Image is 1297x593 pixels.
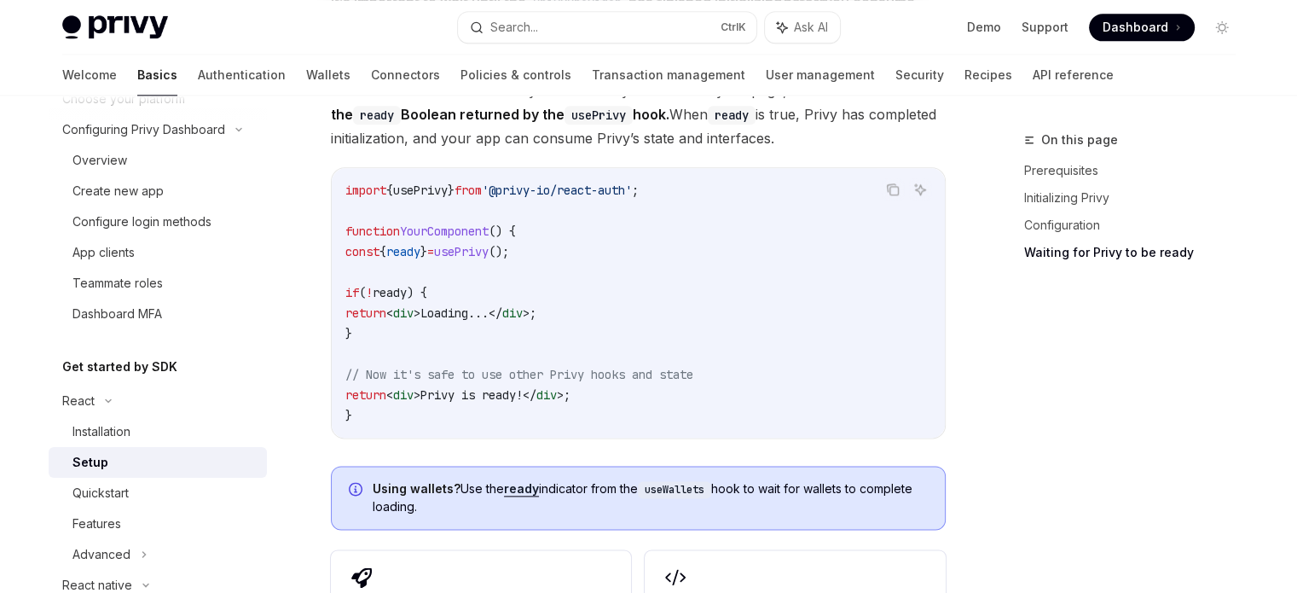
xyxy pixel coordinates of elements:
a: ready [504,481,539,497]
span: } [345,326,352,341]
span: () { [489,224,516,239]
a: Basics [137,55,177,96]
a: Teammate roles [49,268,267,299]
a: Quickstart [49,478,267,509]
code: ready [353,106,401,125]
span: = [427,244,434,259]
div: React [62,391,95,411]
span: Use the indicator from the hook to wait for wallets to complete loading. [373,480,928,515]
span: ready [373,285,407,300]
a: App clients [49,237,267,268]
a: Support [1022,19,1068,36]
span: { [379,244,386,259]
span: ready [386,244,420,259]
a: Wallets [306,55,350,96]
span: ( [359,285,366,300]
a: Initializing Privy [1024,184,1249,212]
strong: check the Boolean returned by the hook. [331,82,829,123]
a: Create new app [49,176,267,206]
a: Installation [49,416,267,447]
svg: Info [349,482,366,499]
span: ! [366,285,373,300]
span: > [557,387,564,403]
button: Search...CtrlK [458,12,756,43]
span: > [523,305,530,321]
div: Configuring Privy Dashboard [62,119,225,140]
span: from [455,183,482,198]
span: return [345,305,386,321]
span: Ctrl K [721,20,746,34]
a: Waiting for Privy to be ready [1024,239,1249,266]
a: Transaction management [592,55,745,96]
img: light logo [62,15,168,39]
span: if [345,285,359,300]
span: return [345,387,386,403]
button: Ask AI [909,178,931,201]
div: App clients [72,242,135,263]
a: Authentication [198,55,286,96]
a: Recipes [964,55,1012,96]
span: div [393,305,414,321]
span: ) { [407,285,427,300]
span: div [393,387,414,403]
div: Quickstart [72,483,129,503]
span: On this page [1041,130,1118,150]
code: useWallets [638,481,711,498]
span: // Now it's safe to use other Privy hooks and state [345,367,693,382]
span: function [345,224,400,239]
span: Dashboard [1103,19,1168,36]
div: Configure login methods [72,212,211,232]
span: usePrivy [434,244,489,259]
code: ready [708,106,756,125]
button: Ask AI [765,12,840,43]
a: Policies & controls [460,55,571,96]
button: Copy the contents from the code block [882,178,904,201]
span: ; [632,183,639,198]
strong: Using wallets? [373,481,460,496]
span: Loading... [420,305,489,321]
span: Ask AI [794,19,828,36]
span: </ [489,305,502,321]
a: Overview [49,145,267,176]
span: import [345,183,386,198]
span: ; [530,305,536,321]
span: } [345,408,352,423]
a: Features [49,509,267,539]
a: Dashboard [1089,14,1195,41]
a: Connectors [371,55,440,96]
div: Dashboard MFA [72,304,162,324]
code: usePrivy [565,106,633,125]
span: Privy is ready! [420,387,523,403]
div: Overview [72,150,127,171]
span: < [386,305,393,321]
span: (); [489,244,509,259]
span: </ [523,387,536,403]
a: Welcome [62,55,117,96]
div: Installation [72,421,130,442]
span: > [414,387,420,403]
h5: Get started by SDK [62,357,177,377]
a: Configure login methods [49,206,267,237]
span: usePrivy [393,183,448,198]
a: Security [895,55,944,96]
a: Demo [967,19,1001,36]
button: Toggle dark mode [1208,14,1236,41]
span: } [448,183,455,198]
span: } [420,244,427,259]
a: Configuration [1024,212,1249,239]
span: > [414,305,420,321]
a: Prerequisites [1024,157,1249,184]
div: Search... [490,17,538,38]
span: < [386,387,393,403]
span: const [345,244,379,259]
div: Teammate roles [72,273,163,294]
span: div [536,387,557,403]
a: API reference [1033,55,1114,96]
a: User management [766,55,875,96]
div: Advanced [72,544,130,565]
a: Setup [49,447,267,478]
span: ; [564,387,570,403]
span: To determine whether the Privy SDK has fully initialized on your page, When is true, Privy has co... [331,78,946,150]
div: Setup [72,452,108,473]
span: div [502,305,523,321]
